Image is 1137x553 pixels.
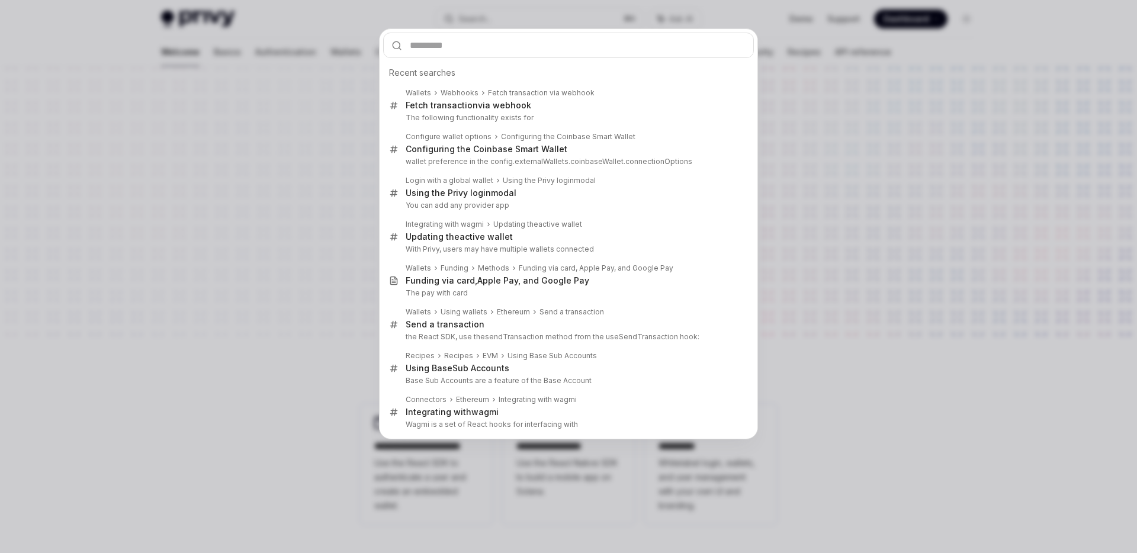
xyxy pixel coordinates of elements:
[574,176,596,185] b: modal
[478,100,531,110] b: via webhook
[452,363,505,373] b: Sub Account
[406,288,729,298] p: The pay with card
[406,351,435,361] div: Recipes
[406,245,729,254] p: With Privy, users may have multiple wallets connected
[406,100,531,111] div: Fetch transaction
[570,157,624,166] b: coinbaseWallet
[477,275,518,285] b: Apple Pay
[441,88,478,98] div: Webhooks
[444,351,473,361] div: Recipes
[499,395,577,404] div: Integrating with wagmi
[493,220,582,229] div: Updating the
[497,307,530,317] div: Ethereum
[406,132,492,142] div: Configure wallet options
[539,307,604,317] div: Send a transaction
[406,232,513,242] div: Updating the
[406,332,729,342] p: the React SDK, use the action method from the useSendTransaction hook:
[406,113,729,123] p: The following functionality exists for
[406,201,729,210] p: You can add any provider app
[406,395,447,404] div: Connectors
[441,263,468,273] div: Funding
[406,263,431,273] div: Wallets
[406,144,567,155] div: Configuring the Coinbase Smart Wallet
[488,88,595,98] div: Fetch transaction via webhook
[491,188,516,198] b: modal
[478,263,509,273] div: Methods
[406,220,484,229] div: Integrating with wagmi
[406,188,516,198] div: Using the Privy login
[485,332,522,341] b: sendTrans
[483,351,498,361] div: EVM
[406,420,729,429] p: Wagmi is a set of React hooks for interfacing with
[501,132,635,142] div: Configuring the Coinbase Smart Wallet
[441,307,487,317] div: Using wallets
[508,351,597,361] div: Using Base Sub Accounts
[406,176,493,185] div: Login with a global wallet
[538,220,582,229] b: active wallet
[456,395,489,404] div: Ethereum
[406,363,509,374] div: Using Base s
[406,275,589,286] div: Funding via card, , and Google Pay
[389,67,455,79] span: Recent searches
[406,407,499,417] div: Integrating with
[460,232,513,242] b: active wallet
[503,176,596,185] div: Using the Privy login
[406,376,729,385] p: Base Sub Accounts are a feature of the Base Account
[406,88,431,98] div: Wallets
[471,407,499,417] b: wagmi
[406,307,431,317] div: Wallets
[519,263,673,273] div: Funding via card, Apple Pay, and Google Pay
[406,319,484,330] div: Send a transaction
[406,157,729,166] p: wallet preference in the config.externalWallets. .connectionOptions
